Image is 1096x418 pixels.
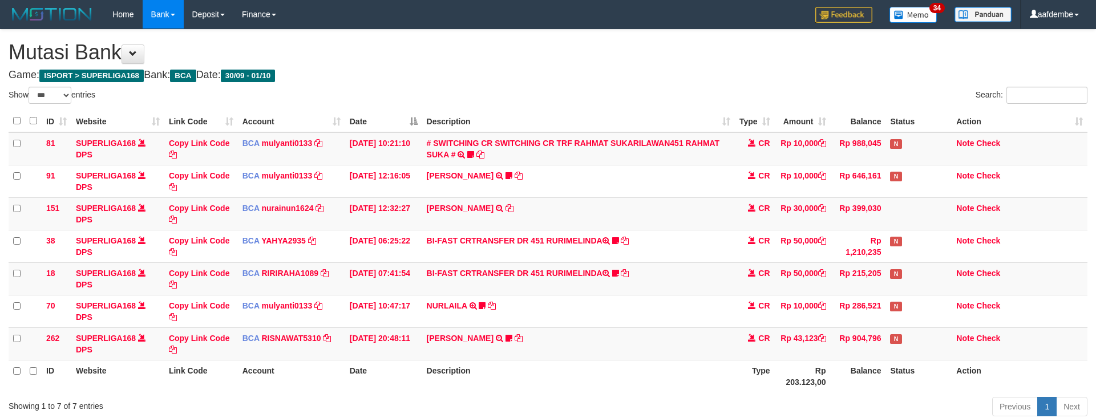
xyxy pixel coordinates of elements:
[76,204,136,213] a: SUPERLIGA168
[242,204,260,213] span: BCA
[758,236,770,245] span: CR
[242,301,260,310] span: BCA
[422,110,735,132] th: Description: activate to sort column ascending
[71,327,164,360] td: DPS
[345,132,422,165] td: [DATE] 10:21:10
[242,334,260,343] span: BCA
[818,139,826,148] a: Copy Rp 10,000 to clipboard
[976,269,1000,278] a: Check
[831,197,886,230] td: Rp 399,030
[261,204,313,213] a: nurainun1624
[71,110,164,132] th: Website: activate to sort column ascending
[71,132,164,165] td: DPS
[46,301,55,310] span: 70
[427,301,467,310] a: NURLAILA
[775,197,831,230] td: Rp 30,000
[46,236,55,245] span: 38
[76,269,136,278] a: SUPERLIGA168
[831,110,886,132] th: Balance
[818,269,826,278] a: Copy Rp 50,000 to clipboard
[9,396,448,412] div: Showing 1 to 7 of 7 entries
[76,236,136,245] a: SUPERLIGA168
[976,236,1000,245] a: Check
[775,132,831,165] td: Rp 10,000
[831,360,886,392] th: Balance
[890,237,901,246] span: Has Note
[889,7,937,23] img: Button%20Memo.svg
[427,139,720,159] a: # SWITCHING CR SWITCHING CR TRF RAHMAT SUKARILAWAN451 RAHMAT SUKA #
[890,139,901,149] span: Has Note
[775,295,831,327] td: Rp 10,000
[261,269,318,278] a: RIRIRAHA1089
[221,70,276,82] span: 30/09 - 01/10
[164,110,238,132] th: Link Code: activate to sort column ascending
[818,204,826,213] a: Copy Rp 30,000 to clipboard
[29,87,71,104] select: Showentries
[758,334,770,343] span: CR
[775,360,831,392] th: Rp 203.123,00
[758,139,770,148] span: CR
[621,236,629,245] a: Copy BI-FAST CRTRANSFER DR 451 RURIMELINDA to clipboard
[775,110,831,132] th: Amount: activate to sort column ascending
[890,269,901,279] span: Has Note
[885,110,952,132] th: Status
[42,360,71,392] th: ID
[308,236,316,245] a: Copy YAHYA2935 to clipboard
[952,110,1087,132] th: Action: activate to sort column ascending
[71,360,164,392] th: Website
[9,87,95,104] label: Show entries
[46,334,59,343] span: 262
[345,262,422,295] td: [DATE] 07:41:54
[314,171,322,180] a: Copy mulyanti0133 to clipboard
[956,204,974,213] a: Note
[169,269,230,289] a: Copy Link Code
[242,171,260,180] span: BCA
[46,204,59,213] span: 151
[76,334,136,343] a: SUPERLIGA168
[9,70,1087,81] h4: Game: Bank: Date:
[345,295,422,327] td: [DATE] 10:47:17
[242,139,260,148] span: BCA
[758,269,770,278] span: CR
[427,334,494,343] a: [PERSON_NAME]
[976,171,1000,180] a: Check
[1056,397,1087,416] a: Next
[621,269,629,278] a: Copy BI-FAST CRTRANSFER DR 451 RURIMELINDA to clipboard
[831,132,886,165] td: Rp 988,045
[515,171,523,180] a: Copy RIYO RAHMAN to clipboard
[9,6,95,23] img: MOTION_logo.png
[952,360,1087,392] th: Action
[323,334,331,343] a: Copy RISNAWAT5310 to clipboard
[46,139,55,148] span: 81
[818,236,826,245] a: Copy Rp 50,000 to clipboard
[831,165,886,197] td: Rp 646,161
[956,139,974,148] a: Note
[1037,397,1057,416] a: 1
[815,7,872,23] img: Feedback.jpg
[164,360,238,392] th: Link Code
[956,171,974,180] a: Note
[345,197,422,230] td: [DATE] 12:32:27
[758,301,770,310] span: CR
[261,171,312,180] a: mulyanti0133
[488,301,496,310] a: Copy NURLAILA to clipboard
[818,334,826,343] a: Copy Rp 43,123 to clipboard
[422,360,735,392] th: Description
[831,295,886,327] td: Rp 286,521
[261,139,312,148] a: mulyanti0133
[831,230,886,262] td: Rp 1,210,235
[242,236,260,245] span: BCA
[9,41,1087,64] h1: Mutasi Bank
[46,269,55,278] span: 18
[261,301,312,310] a: mulyanti0133
[169,204,230,224] a: Copy Link Code
[71,230,164,262] td: DPS
[169,301,230,322] a: Copy Link Code
[46,171,55,180] span: 91
[890,334,901,344] span: Has Note
[818,301,826,310] a: Copy Rp 10,000 to clipboard
[818,171,826,180] a: Copy Rp 10,000 to clipboard
[956,269,974,278] a: Note
[775,327,831,360] td: Rp 43,123
[976,87,1087,104] label: Search:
